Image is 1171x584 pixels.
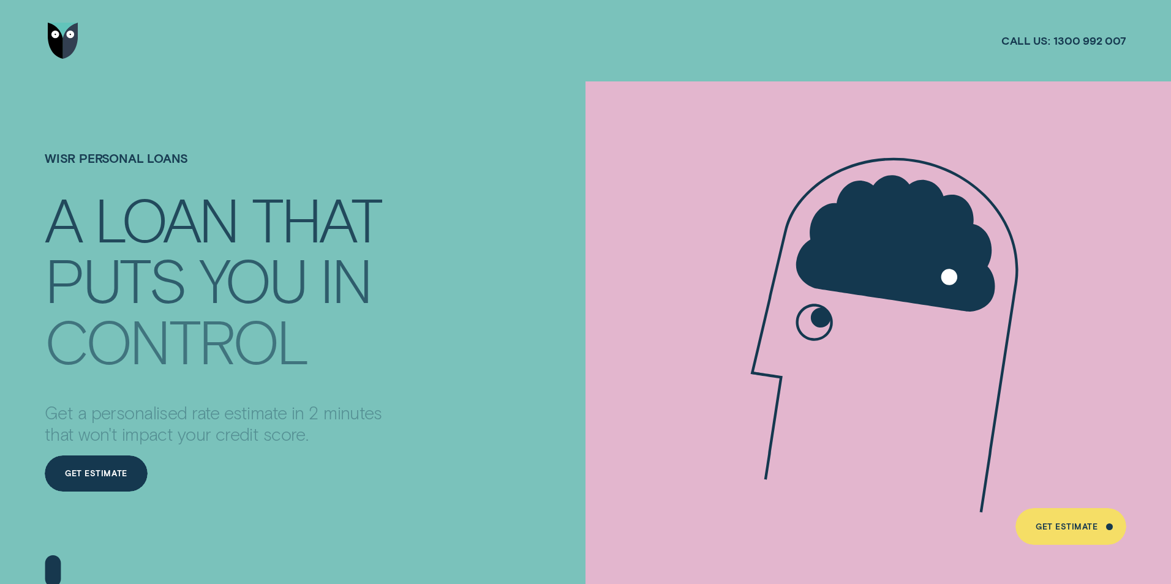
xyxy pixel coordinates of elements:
div: A [45,190,81,247]
span: 1300 992 007 [1053,34,1126,48]
a: Get Estimate [45,455,148,492]
img: Wisr [48,23,78,59]
div: PUTS [45,251,185,308]
div: CONTROL [45,312,307,369]
span: Call us: [1001,34,1050,48]
h1: Wisr Personal Loans [45,151,397,188]
div: IN [320,251,371,308]
h4: A LOAN THAT PUTS YOU IN CONTROL [45,187,397,357]
div: LOAN [94,190,238,247]
div: YOU [199,251,306,308]
a: Call us:1300 992 007 [1001,34,1126,48]
a: Get Estimate [1015,508,1126,545]
p: Get a personalised rate estimate in 2 minutes that won't impact your credit score. [45,401,397,445]
div: THAT [252,190,381,247]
